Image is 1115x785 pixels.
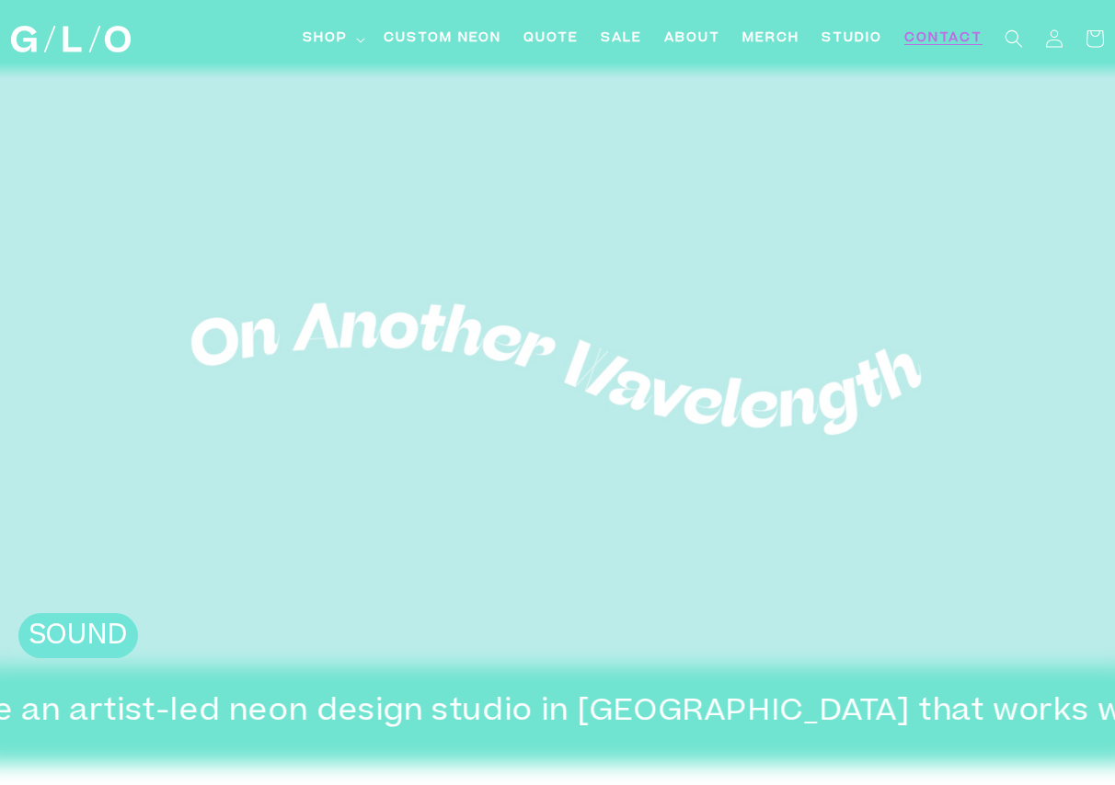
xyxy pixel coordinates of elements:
span: Quote [523,29,579,49]
a: SALE [590,18,653,60]
span: Custom Neon [384,29,501,49]
a: Studio [810,18,893,60]
a: Custom Neon [373,18,512,60]
a: Quote [512,18,590,60]
summary: Shop [292,18,373,60]
span: SALE [601,29,642,49]
span: Merch [742,29,799,49]
a: Merch [731,18,810,60]
h2: SOUND [28,621,129,654]
a: About [653,18,731,60]
img: GLO Studio [11,26,131,52]
a: GLO Studio [5,19,138,60]
iframe: Chat Widget [1023,697,1115,785]
summary: Search [994,18,1034,59]
span: Contact [904,29,983,49]
span: About [664,29,720,49]
span: Studio [822,29,882,49]
a: Contact [893,18,994,60]
span: Shop [303,29,348,49]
